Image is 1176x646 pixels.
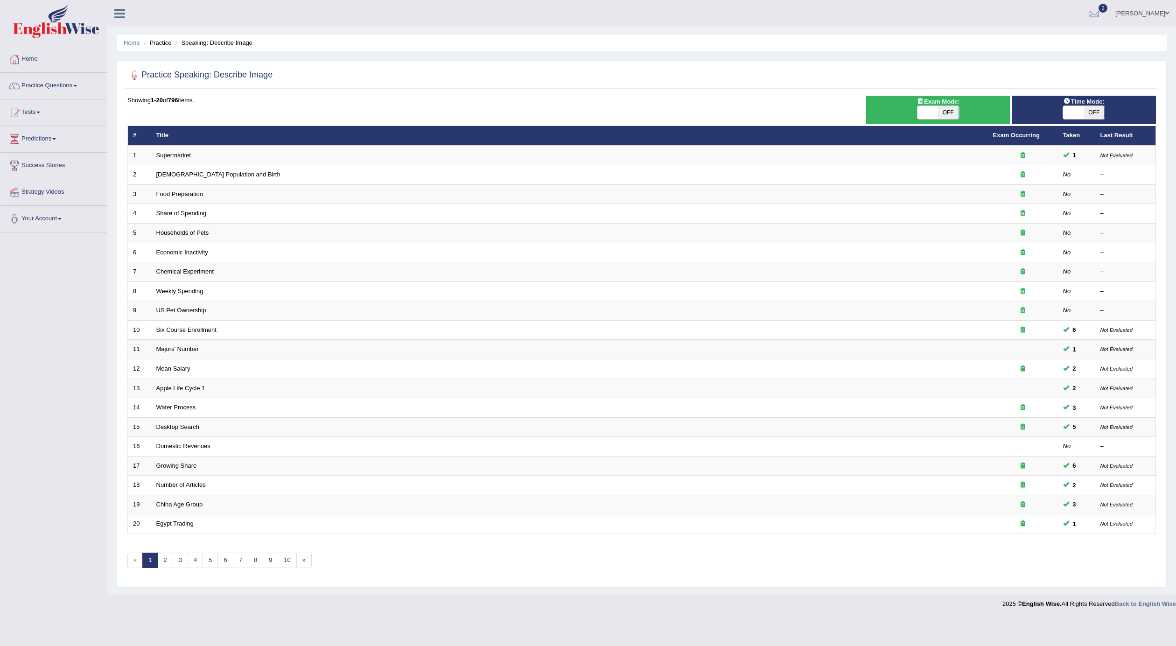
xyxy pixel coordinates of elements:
a: 4 [188,553,203,568]
em: No [1063,249,1071,256]
div: Exam occurring question [993,229,1053,238]
a: Predictions [0,126,107,149]
td: 16 [128,437,151,456]
span: 0 [1099,4,1108,13]
a: 2 [157,553,173,568]
a: Six Course Enrollment [156,326,217,333]
small: Not Evaluated [1100,502,1133,507]
a: » [296,553,312,568]
div: Exam occurring question [993,462,1053,470]
span: You can still take this question [1069,461,1080,470]
span: « [127,553,143,568]
a: Food Preparation [156,190,203,197]
div: Exam occurring question [993,365,1053,373]
div: Exam occurring question [993,287,1053,296]
a: Households of Pets [156,229,209,236]
a: Number of Articles [156,481,206,488]
div: Show exams occurring in exams [866,96,1010,124]
h2: Practice Speaking: Describe Image [127,68,273,82]
li: Practice [141,38,171,47]
span: OFF [938,106,959,119]
span: You can still take this question [1069,403,1080,413]
div: Exam occurring question [993,520,1053,528]
small: Not Evaluated [1100,346,1133,352]
a: Exam Occurring [993,132,1040,139]
a: Desktop Search [156,423,200,430]
div: – [1100,170,1151,179]
small: Not Evaluated [1100,521,1133,527]
td: 1 [128,146,151,165]
small: Not Evaluated [1100,463,1133,469]
a: Majors' Number [156,345,199,352]
a: Success Stories [0,153,107,176]
div: – [1100,248,1151,257]
td: 6 [128,243,151,262]
div: – [1100,267,1151,276]
small: Not Evaluated [1100,482,1133,488]
small: Not Evaluated [1100,153,1133,158]
th: Taken [1058,126,1095,146]
div: – [1100,287,1151,296]
span: Exam Mode: [913,97,963,106]
span: You can still take this question [1069,364,1080,373]
small: Not Evaluated [1100,424,1133,430]
a: Water Process [156,404,196,411]
td: 15 [128,417,151,437]
a: Weekly Spending [156,288,203,295]
span: You can still take this question [1069,344,1080,354]
td: 2 [128,165,151,185]
td: 8 [128,281,151,301]
small: Not Evaluated [1100,366,1133,372]
a: 6 [217,553,233,568]
th: # [128,126,151,146]
div: – [1100,306,1151,315]
em: No [1063,307,1071,314]
div: – [1100,190,1151,199]
td: 19 [128,495,151,514]
li: Speaking: Describe Image [173,38,252,47]
small: Not Evaluated [1100,405,1133,410]
a: 1 [142,553,158,568]
a: Growing Share [156,462,197,469]
a: 10 [278,553,296,568]
strong: English Wise. [1022,600,1061,607]
td: 5 [128,224,151,243]
th: Title [151,126,988,146]
div: – [1100,229,1151,238]
a: Strategy Videos [0,179,107,203]
a: Your Account [0,206,107,229]
a: Egypt Trading [156,520,194,527]
div: 2025 © All Rights Reserved [1002,595,1176,608]
a: Economic Inactivity [156,249,208,256]
div: Exam occurring question [993,326,1053,335]
a: Practice Questions [0,73,107,96]
span: You can still take this question [1069,499,1080,509]
div: Exam occurring question [993,151,1053,160]
a: Chemical Experiment [156,268,214,275]
small: Not Evaluated [1100,386,1133,391]
td: 14 [128,398,151,418]
a: Home [0,46,107,70]
a: Home [124,39,140,46]
div: Exam occurring question [993,170,1053,179]
em: No [1063,288,1071,295]
span: You can still take this question [1069,150,1080,160]
div: Exam occurring question [993,190,1053,199]
span: You can still take this question [1069,383,1080,393]
a: Share of Spending [156,210,207,217]
a: Mean Salary [156,365,190,372]
span: You can still take this question [1069,325,1080,335]
span: You can still take this question [1069,519,1080,529]
strong: Back to English Wise [1115,600,1176,607]
div: Showing of items. [127,96,1156,105]
a: Tests [0,99,107,123]
a: 3 [173,553,188,568]
b: 796 [168,97,178,104]
a: 7 [233,553,248,568]
b: 1-20 [151,97,163,104]
a: [DEMOGRAPHIC_DATA] Population and Birth [156,171,280,178]
div: Exam occurring question [993,248,1053,257]
a: 5 [203,553,218,568]
td: 20 [128,514,151,534]
span: You can still take this question [1069,422,1080,432]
